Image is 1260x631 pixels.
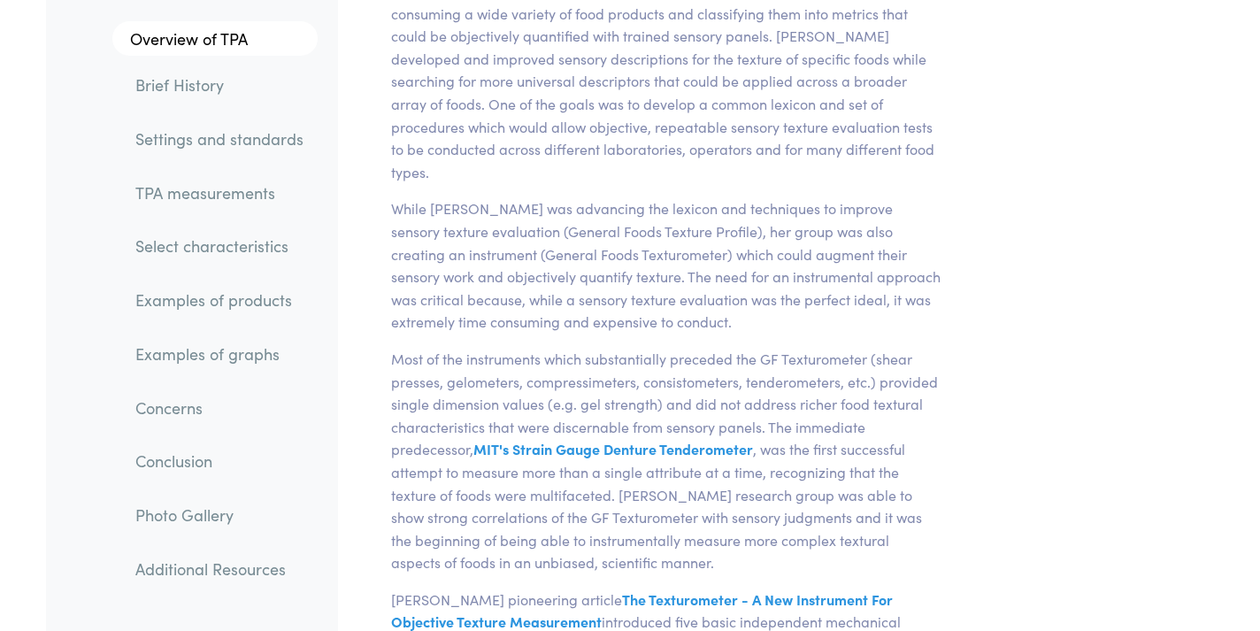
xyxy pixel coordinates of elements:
a: Examples of graphs [121,334,318,374]
a: Conclusion [121,442,318,482]
p: While [PERSON_NAME] was advancing the lexicon and techniques to improve sensory texture evaluatio... [391,197,942,334]
a: Concerns [121,388,318,428]
a: Settings and standards [121,119,318,159]
a: Select characteristics [121,227,318,267]
span: MIT's Strain Gauge Denture Tenderometer [473,439,753,458]
a: TPA measurements [121,173,318,213]
a: Brief History [121,65,318,106]
a: Additional Resources [121,549,318,589]
a: Photo Gallery [121,495,318,535]
p: Most of the instruments which substantially preceded the GF Texturometer (shear presses, gelomete... [391,348,942,574]
a: Examples of products [121,281,318,321]
a: Overview of TPA [112,21,318,57]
